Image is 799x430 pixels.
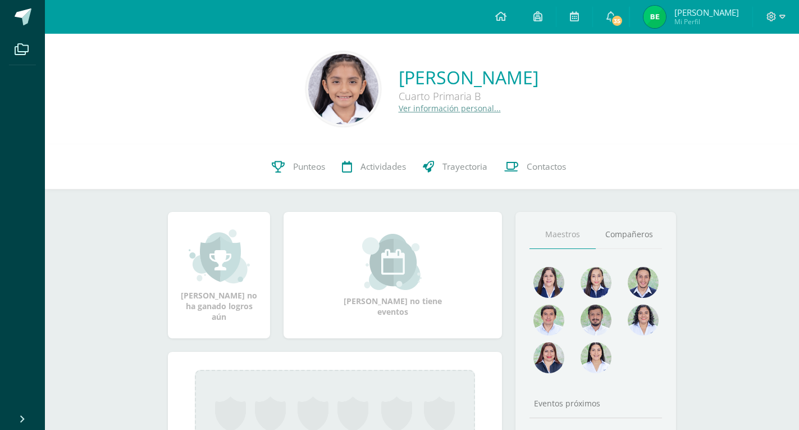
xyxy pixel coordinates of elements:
[643,6,666,28] img: c06fc68d82c1997f33abb0c26094e659.png
[337,234,449,317] div: [PERSON_NAME] no tiene eventos
[179,228,259,322] div: [PERSON_NAME] no ha ganado logros aún
[533,305,564,336] img: f0af4734c025b990c12c69d07632b04a.png
[628,305,659,336] img: 74e021dbc1333a55a6a6352084f0f183.png
[362,234,423,290] img: event_small.png
[334,144,414,189] a: Actividades
[581,305,611,336] img: 54c759e5b9bb94252904e19d2c113a42.png
[596,220,662,249] a: Compañeros
[189,228,250,284] img: achievement_small.png
[293,161,325,173] span: Punteos
[674,17,739,26] span: Mi Perfil
[496,144,574,189] a: Contactos
[527,161,566,173] span: Contactos
[581,342,611,373] img: e88866c1a8bf4b3153ff9c6787b2a6b2.png
[263,144,334,189] a: Punteos
[611,15,623,27] span: 35
[628,267,659,298] img: e3394e7adb7c8ac64a4cac27f35e8a2d.png
[581,267,611,298] img: e0582db7cc524a9960c08d03de9ec803.png
[674,7,739,18] span: [PERSON_NAME]
[360,161,406,173] span: Actividades
[399,89,538,103] div: Cuarto Primaria B
[529,220,596,249] a: Maestros
[399,103,501,114] a: Ver información personal...
[533,342,564,373] img: 59227928e3dac575fdf63e669d788b56.png
[414,144,496,189] a: Trayectoria
[442,161,487,173] span: Trayectoria
[308,54,378,124] img: 9ce07988deacc075dbfefcfa5f5146bc.png
[529,398,662,409] div: Eventos próximos
[533,267,564,298] img: 622beff7da537a3f0b3c15e5b2b9eed9.png
[399,65,538,89] a: [PERSON_NAME]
